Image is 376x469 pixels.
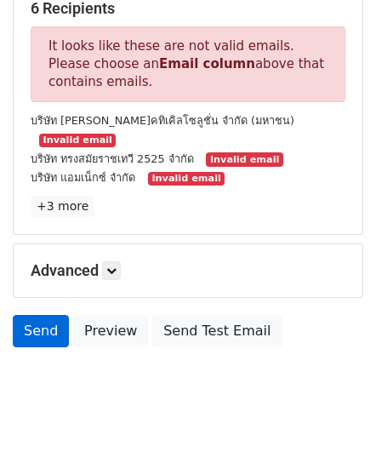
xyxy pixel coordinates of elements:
[31,196,94,217] a: +3 more
[159,56,255,71] strong: Email column
[31,261,345,280] h5: Advanced
[31,114,294,127] small: บริษัท [PERSON_NAME]คทิเคิลโซลูชั่น จำกัด (มหาชน)
[39,134,116,148] small: Invalid email
[13,315,69,347] a: Send
[152,315,282,347] a: Send Test Email
[73,315,148,347] a: Preview
[206,152,282,167] small: Invalid email
[291,387,376,469] div: วิดเจ็ตการแชท
[31,26,345,102] p: It looks like these are not valid emails. Please choose an above that contains emails.
[31,152,194,165] small: บริษัท ทรงสมัยราชเทวี 2525 จำกัด
[148,172,225,186] small: Invalid email
[31,171,135,184] small: บริษัท แอมเน็กซ์ จำกัด
[291,387,376,469] iframe: Chat Widget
